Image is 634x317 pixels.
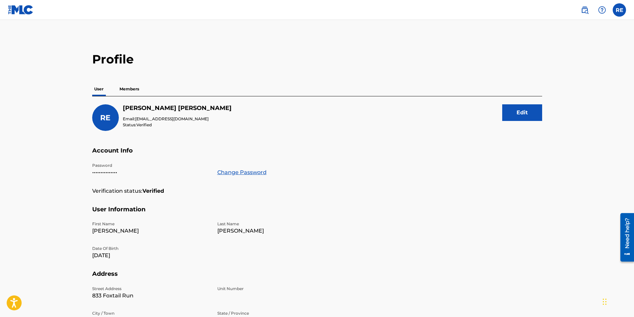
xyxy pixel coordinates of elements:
[598,6,606,14] img: help
[92,227,209,235] p: [PERSON_NAME]
[92,147,542,162] h5: Account Info
[92,187,142,195] p: Verification status:
[92,310,209,316] p: City / Town
[217,168,267,176] a: Change Password
[123,104,232,112] h5: Roy Engram
[217,286,334,292] p: Unit Number
[92,252,209,260] p: [DATE]
[117,82,141,96] p: Members
[92,292,209,300] p: 833 Foxtail Run
[217,221,334,227] p: Last Name
[92,221,209,227] p: First Name
[135,116,209,121] span: [EMAIL_ADDRESS][DOMAIN_NAME]
[92,82,106,96] p: User
[615,211,634,264] iframe: Resource Center
[595,3,609,17] div: Help
[92,168,209,176] p: •••••••••••••••
[92,206,542,221] h5: User Information
[217,227,334,235] p: [PERSON_NAME]
[603,292,607,312] div: Drag
[142,187,164,195] strong: Verified
[136,122,152,127] span: Verified
[92,162,209,168] p: Password
[92,246,209,252] p: Date Of Birth
[92,52,542,67] h2: Profile
[613,3,626,17] div: User Menu
[601,285,634,317] iframe: Chat Widget
[123,122,232,128] p: Status:
[581,6,589,14] img: search
[8,5,34,15] img: MLC Logo
[502,104,542,121] button: Edit
[92,270,542,286] h5: Address
[578,3,591,17] a: Public Search
[123,116,232,122] p: Email:
[217,310,334,316] p: State / Province
[100,113,110,122] span: RE
[92,286,209,292] p: Street Address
